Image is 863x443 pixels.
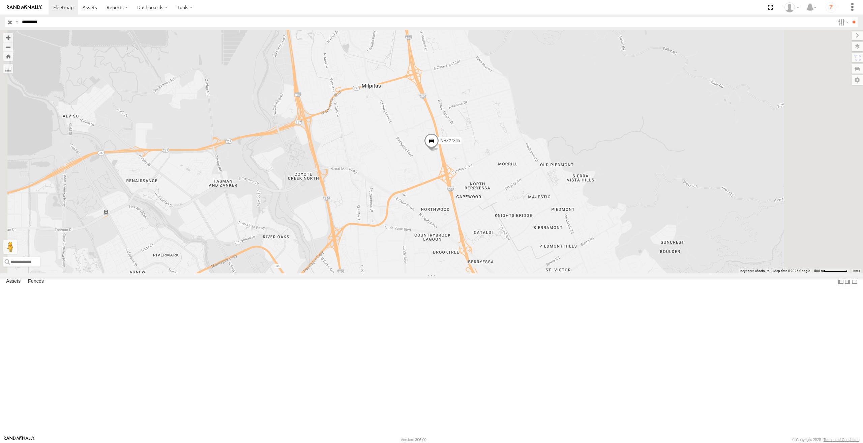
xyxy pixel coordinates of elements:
button: Zoom in [3,33,13,42]
span: NHZ27365 [440,138,460,143]
div: © Copyright 2025 - [792,438,859,442]
a: Visit our Website [4,436,35,443]
button: Zoom Home [3,52,13,61]
label: Dock Summary Table to the Right [844,277,851,286]
button: Drag Pegman onto the map to open Street View [3,240,17,254]
img: rand-logo.svg [7,5,42,10]
label: Dock Summary Table to the Left [837,277,844,286]
label: Map Settings [852,75,863,85]
i: ? [826,2,836,13]
a: Terms (opens in new tab) [853,269,860,272]
span: Map data ©2025 Google [773,269,810,273]
label: Search Query [14,17,20,27]
div: Zulema McIntosch [782,2,802,12]
div: Version: 306.00 [401,438,426,442]
button: Map Scale: 500 m per 66 pixels [812,269,850,273]
label: Hide Summary Table [851,277,858,286]
label: Assets [3,277,24,286]
button: Keyboard shortcuts [740,269,769,273]
button: Zoom out [3,42,13,52]
span: 500 m [814,269,824,273]
label: Measure [3,64,13,74]
label: Search Filter Options [835,17,850,27]
a: Terms and Conditions [824,438,859,442]
label: Fences [25,277,47,286]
